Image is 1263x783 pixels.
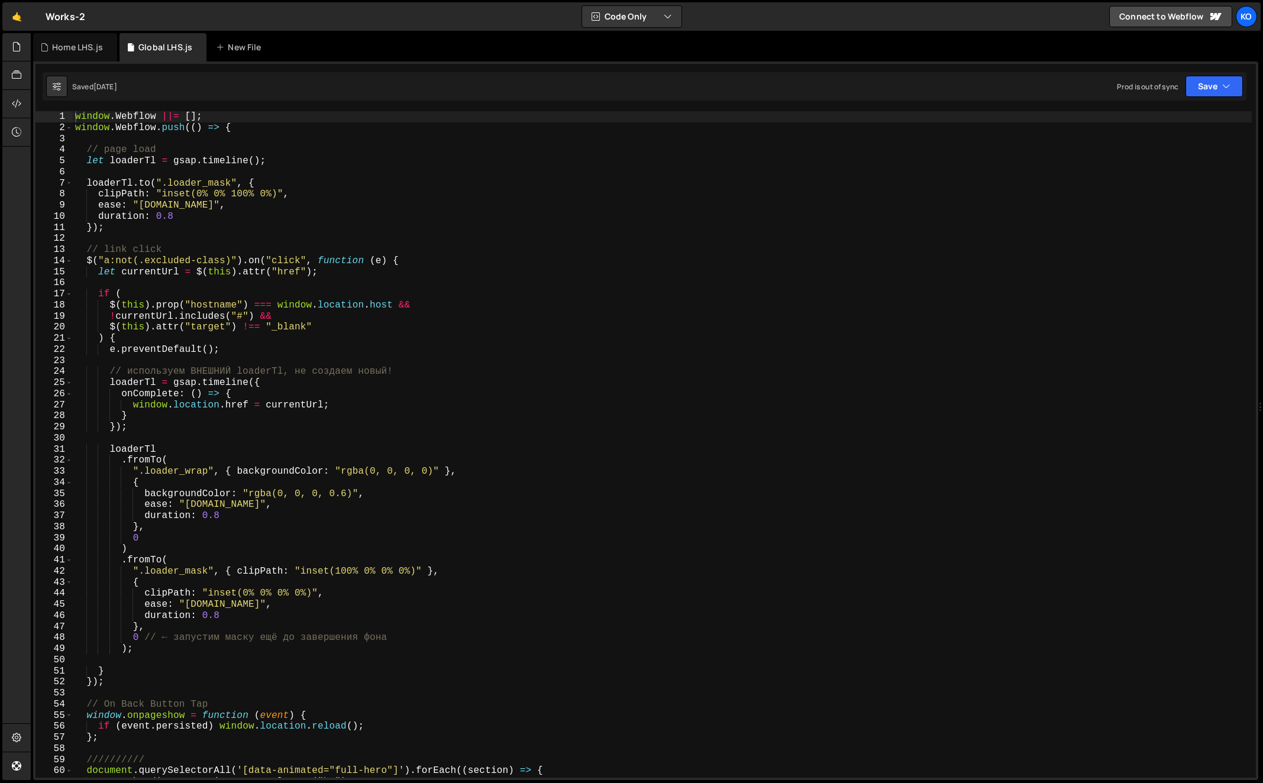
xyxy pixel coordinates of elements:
div: New File [216,41,266,53]
div: 57 [35,732,73,743]
div: 25 [35,377,73,389]
div: 3 [35,134,73,145]
div: 55 [35,710,73,721]
div: 22 [35,344,73,355]
div: 60 [35,765,73,776]
button: Code Only [582,6,681,27]
div: 41 [35,555,73,566]
div: 54 [35,699,73,710]
div: 2 [35,122,73,134]
div: 51 [35,666,73,677]
div: 50 [35,655,73,666]
div: 59 [35,755,73,766]
div: 49 [35,643,73,655]
div: 29 [35,422,73,433]
div: Home LHS.js [52,41,103,53]
div: 35 [35,488,73,500]
div: 15 [35,267,73,278]
div: 46 [35,610,73,622]
div: 52 [35,677,73,688]
div: 47 [35,622,73,633]
a: 🤙 [2,2,31,31]
div: 40 [35,543,73,555]
div: 45 [35,599,73,610]
div: 23 [35,355,73,367]
div: 42 [35,566,73,577]
div: 33 [35,466,73,477]
div: 48 [35,632,73,643]
div: Global LHS.js [138,41,192,53]
a: Connect to Webflow [1109,6,1232,27]
div: 37 [35,510,73,522]
div: Works-2 [46,9,85,24]
div: 26 [35,389,73,400]
div: Saved [72,82,117,92]
div: 21 [35,333,73,344]
div: 56 [35,721,73,732]
div: 11 [35,222,73,234]
div: 30 [35,433,73,444]
div: 38 [35,522,73,533]
div: 44 [35,588,73,599]
div: 20 [35,322,73,333]
div: 4 [35,144,73,156]
div: [DATE] [93,82,117,92]
div: 1 [35,111,73,122]
a: Ko [1236,6,1257,27]
div: 9 [35,200,73,211]
div: 13 [35,244,73,255]
div: 39 [35,533,73,544]
div: 16 [35,277,73,289]
div: 28 [35,410,73,422]
button: Save [1186,76,1243,97]
div: 8 [35,189,73,200]
div: 18 [35,300,73,311]
div: 7 [35,178,73,189]
div: 6 [35,167,73,178]
div: 36 [35,499,73,510]
div: 34 [35,477,73,488]
div: 32 [35,455,73,466]
div: 31 [35,444,73,455]
div: 58 [35,743,73,755]
div: 17 [35,289,73,300]
div: 27 [35,400,73,411]
div: 24 [35,366,73,377]
div: 19 [35,311,73,322]
div: 53 [35,688,73,699]
div: 14 [35,255,73,267]
div: 5 [35,156,73,167]
div: 43 [35,577,73,588]
div: 10 [35,211,73,222]
div: Prod is out of sync [1117,82,1178,92]
div: 12 [35,233,73,244]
